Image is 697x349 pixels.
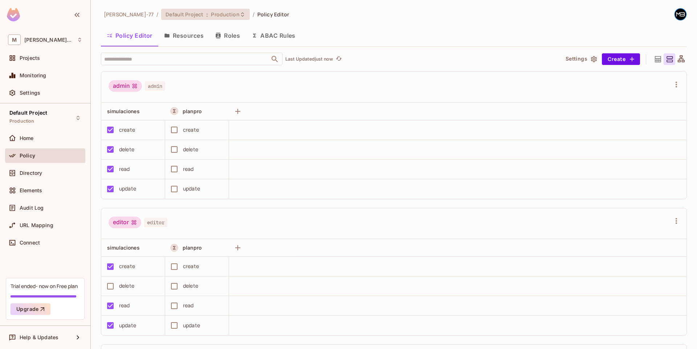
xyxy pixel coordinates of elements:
span: M [8,34,21,45]
span: Default Project [9,110,47,116]
span: Projects [20,55,40,61]
span: admin [145,81,165,91]
span: the active workspace [104,11,154,18]
span: editor [144,218,167,227]
div: read [119,165,130,173]
p: Last Updated just now [285,56,333,62]
li: / [253,11,254,18]
div: create [119,126,135,134]
span: URL Mapping [20,222,53,228]
span: Production [9,118,34,124]
div: delete [183,282,198,290]
span: Audit Log [20,205,44,211]
button: A Resource Set is a dynamically conditioned resource, defined by real-time criteria. [170,244,178,252]
span: Elements [20,188,42,193]
span: refresh [336,56,342,63]
span: Default Project [166,11,203,18]
div: update [183,321,200,329]
div: update [183,185,200,193]
span: planpro [183,245,201,251]
div: delete [119,145,134,153]
span: Monitoring [20,73,46,78]
div: read [183,301,194,309]
span: Home [20,135,34,141]
span: simulaciones [107,245,140,251]
span: Workspace: Miguel-77 [24,37,73,43]
span: planpro [183,108,201,114]
button: Settings [563,53,599,65]
span: Policy Editor [257,11,289,18]
div: read [183,165,194,173]
span: Production [211,11,239,18]
span: Directory [20,170,42,176]
div: read [119,301,130,309]
div: create [119,262,135,270]
div: create [183,262,199,270]
div: delete [183,145,198,153]
div: update [119,321,136,329]
button: Roles [209,26,246,45]
img: Miguel Bustamante [674,8,686,20]
span: Policy [20,153,35,159]
button: Upgrade [11,303,50,315]
button: A Resource Set is a dynamically conditioned resource, defined by real-time criteria. [170,107,178,115]
button: refresh [334,55,343,63]
li: / [156,11,158,18]
div: create [183,126,199,134]
button: Resources [158,26,209,45]
button: ABAC Rules [246,26,301,45]
button: Open [270,54,280,64]
div: Trial ended- now on Free plan [11,283,78,290]
div: update [119,185,136,193]
span: Connect [20,240,40,246]
img: SReyMgAAAABJRU5ErkJggg== [7,8,20,21]
span: Help & Updates [20,334,58,340]
span: : [206,12,208,17]
button: Create [602,53,640,65]
div: editor [109,217,141,228]
button: Policy Editor [101,26,158,45]
span: Settings [20,90,40,96]
div: delete [119,282,134,290]
div: admin [109,80,142,92]
span: Click to refresh data [333,55,343,63]
span: simulaciones [107,108,140,114]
